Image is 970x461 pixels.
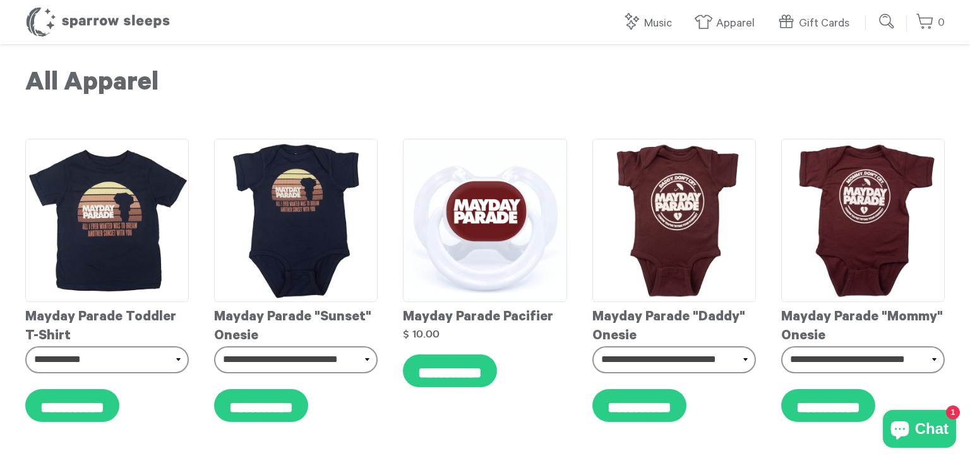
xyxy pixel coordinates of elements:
[403,302,566,327] div: Mayday Parade Pacifier
[694,10,761,37] a: Apparel
[214,302,378,346] div: Mayday Parade "Sunset" Onesie
[592,139,756,302] img: Mayday_Parade_-_Daddy_Onesie_grande.png
[25,69,945,101] h1: All Apparel
[403,329,440,339] strong: $ 10.00
[879,410,960,451] inbox-online-store-chat: Shopify online store chat
[25,302,189,346] div: Mayday Parade Toddler T-Shirt
[214,139,378,302] img: MaydayParade-SunsetOnesie_grande.png
[777,10,856,37] a: Gift Cards
[781,302,945,346] div: Mayday Parade "Mommy" Onesie
[25,139,189,302] img: MaydayParade-SunsetToddlerT-shirt_grande.png
[916,9,945,37] a: 0
[781,139,945,302] img: Mayday_Parade_-_Mommy_Onesie_grande.png
[875,9,900,34] input: Submit
[622,10,678,37] a: Music
[592,302,756,346] div: Mayday Parade "Daddy" Onesie
[25,6,171,38] h1: Sparrow Sleeps
[403,139,566,302] img: MaydayParadePacifierMockup_grande.png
